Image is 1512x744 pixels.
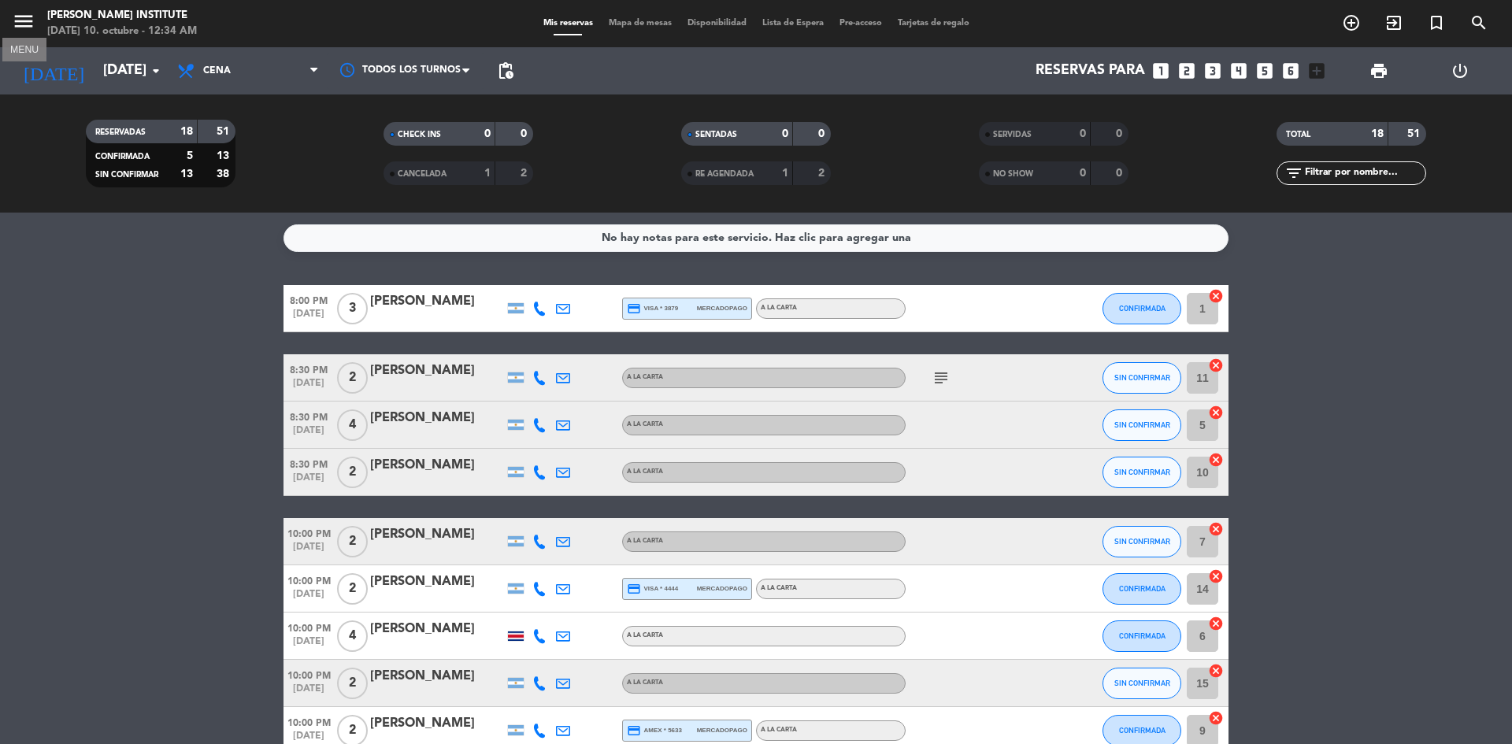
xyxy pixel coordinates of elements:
[1080,168,1086,179] strong: 0
[283,425,334,443] span: [DATE]
[1102,457,1181,488] button: SIN CONFIRMAR
[496,61,515,80] span: pending_actions
[1116,128,1125,139] strong: 0
[370,524,504,545] div: [PERSON_NAME]
[754,19,832,28] span: Lista de Espera
[370,455,504,476] div: [PERSON_NAME]
[283,378,334,396] span: [DATE]
[1102,362,1181,394] button: SIN CONFIRMAR
[187,150,193,161] strong: 5
[627,632,663,639] span: A LA CARTA
[283,472,334,490] span: [DATE]
[1102,573,1181,605] button: CONFIRMADA
[2,42,46,56] div: MENU
[761,305,797,311] span: A LA CARTA
[1102,293,1181,324] button: CONFIRMADA
[1102,620,1181,652] button: CONFIRMADA
[627,468,663,475] span: A LA CARTA
[484,168,491,179] strong: 1
[484,128,491,139] strong: 0
[1208,568,1224,584] i: cancel
[47,8,197,24] div: [PERSON_NAME] Institute
[1228,61,1249,81] i: looks_4
[1306,61,1327,81] i: add_box
[535,19,601,28] span: Mis reservas
[1303,165,1425,182] input: Filtrar por nombre...
[47,24,197,39] div: [DATE] 10. octubre - 12:34 AM
[818,128,828,139] strong: 0
[1203,61,1223,81] i: looks_3
[337,409,368,441] span: 4
[370,713,504,734] div: [PERSON_NAME]
[12,9,35,33] i: menu
[993,131,1032,139] span: SERVIDAS
[1114,537,1170,546] span: SIN CONFIRMAR
[180,126,193,137] strong: 18
[1469,13,1488,32] i: search
[627,582,641,596] i: credit_card
[1369,61,1388,80] span: print
[370,619,504,639] div: [PERSON_NAME]
[1208,710,1224,726] i: cancel
[203,65,231,76] span: Cena
[627,538,663,544] span: A LA CARTA
[337,526,368,557] span: 2
[1102,668,1181,699] button: SIN CONFIRMAR
[697,725,747,735] span: mercadopago
[217,168,232,180] strong: 38
[337,573,368,605] span: 2
[818,168,828,179] strong: 2
[1119,584,1165,593] span: CONFIRMADA
[283,618,334,636] span: 10:00 PM
[283,589,334,607] span: [DATE]
[1208,521,1224,537] i: cancel
[283,360,334,378] span: 8:30 PM
[95,171,158,179] span: SIN CONFIRMAR
[283,524,334,542] span: 10:00 PM
[1451,61,1469,80] i: power_settings_new
[398,131,441,139] span: CHECK INS
[627,724,641,738] i: credit_card
[1342,13,1361,32] i: add_circle_outline
[283,542,334,560] span: [DATE]
[627,582,678,596] span: visa * 4444
[1371,128,1384,139] strong: 18
[761,585,797,591] span: A LA CARTA
[1284,164,1303,183] i: filter_list
[1114,468,1170,476] span: SIN CONFIRMAR
[283,291,334,309] span: 8:00 PM
[1427,13,1446,32] i: turned_in_not
[697,303,747,313] span: mercadopago
[370,666,504,687] div: [PERSON_NAME]
[1102,526,1181,557] button: SIN CONFIRMAR
[1286,131,1310,139] span: TOTAL
[283,636,334,654] span: [DATE]
[1208,452,1224,468] i: cancel
[993,170,1033,178] span: NO SHOW
[782,168,788,179] strong: 1
[337,668,368,699] span: 2
[1254,61,1275,81] i: looks_5
[370,572,504,592] div: [PERSON_NAME]
[932,368,951,387] i: subject
[95,153,150,161] span: CONFIRMADA
[695,170,754,178] span: RE AGENDADA
[1280,61,1301,81] i: looks_6
[283,571,334,589] span: 10:00 PM
[146,61,165,80] i: arrow_drop_down
[680,19,754,28] span: Disponibilidad
[1119,631,1165,640] span: CONFIRMADA
[1208,405,1224,420] i: cancel
[1036,63,1145,79] span: Reservas para
[95,128,146,136] span: RESERVADAS
[217,126,232,137] strong: 51
[521,128,530,139] strong: 0
[283,309,334,327] span: [DATE]
[601,19,680,28] span: Mapa de mesas
[695,131,737,139] span: SENTADAS
[1208,357,1224,373] i: cancel
[283,407,334,425] span: 8:30 PM
[1080,128,1086,139] strong: 0
[1208,616,1224,631] i: cancel
[12,9,35,39] button: menu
